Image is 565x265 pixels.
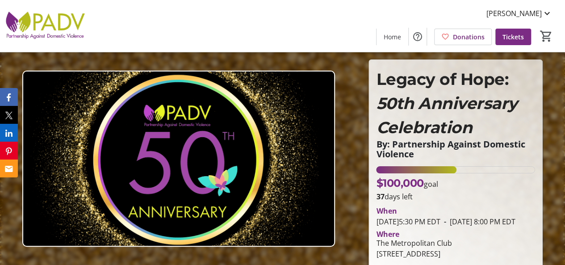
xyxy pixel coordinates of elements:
span: Legacy of Hope: [376,69,508,89]
img: Partnership Against Domestic Violence's Logo [5,4,85,48]
em: 50th Anniversary Celebration [376,93,517,137]
img: Campaign CTA Media Photo [22,71,335,247]
div: When [376,206,397,216]
span: [DATE] 8:00 PM EDT [440,217,515,227]
div: 50.5% of fundraising goal reached [376,166,535,173]
span: 37 [376,192,384,202]
a: Home [377,29,408,45]
span: Home [384,32,401,42]
a: Tickets [495,29,531,45]
span: - [440,217,449,227]
div: [STREET_ADDRESS] [376,248,452,259]
span: $100,000 [376,177,423,189]
span: [DATE] 5:30 PM EDT [376,217,440,227]
button: Cart [538,28,554,44]
a: Donations [434,29,492,45]
div: Where [376,231,399,238]
div: The Metropolitan Club [376,238,452,248]
span: Tickets [502,32,524,42]
p: goal [376,175,438,191]
span: Donations [453,32,485,42]
p: By: Partnership Against Domestic Violence [376,139,535,159]
button: Help [409,28,427,46]
span: [PERSON_NAME] [486,8,542,19]
p: days left [376,191,535,202]
button: [PERSON_NAME] [479,6,560,21]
